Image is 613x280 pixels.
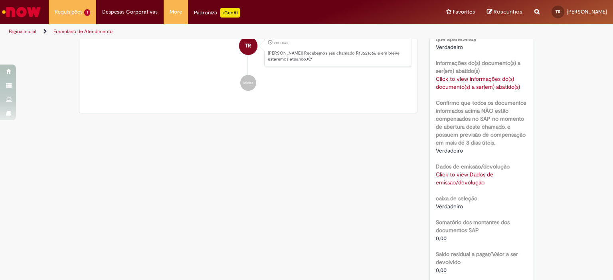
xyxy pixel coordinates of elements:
[102,8,158,16] span: Despesas Corporativas
[1,4,42,20] img: ServiceNow
[436,235,447,242] span: 0,00
[436,43,463,51] span: Verdadeiro
[220,8,240,18] p: +GenAi
[436,219,510,234] b: Somatório dos montantes dos documentos SAP
[436,203,463,210] span: Verdadeiro
[436,147,463,154] span: Verdadeiro
[274,41,288,45] time: 11/09/2025 11:58:37
[436,12,524,43] b: Não consegui encontrar meu fornecedor (marque esta opção e preencha manualmente os campos que apa...
[170,8,182,16] span: More
[436,266,447,274] span: 0,00
[436,163,510,170] b: Dados de emissão/devolução
[53,28,113,35] a: Formulário de Atendimento
[453,8,475,16] span: Favoritos
[494,8,522,16] span: Rascunhos
[436,251,518,266] b: Saldo residual a pagar/Valor a ser devolvido
[6,24,403,39] ul: Trilhas de página
[245,36,251,55] span: TR
[55,8,83,16] span: Requisições
[436,195,477,202] b: caixa de seleção
[84,9,90,16] span: 1
[567,8,607,15] span: [PERSON_NAME]
[85,29,411,67] li: Thaissa Rocha
[436,171,493,186] a: Click to view Dados de emissão/devolução
[194,8,240,18] div: Padroniza
[239,37,257,55] div: Thaissa Rocha
[487,8,522,16] a: Rascunhos
[274,41,288,45] span: 21d atrás
[9,28,36,35] a: Página inicial
[436,99,526,146] b: Confirmo que todos os documentos informados acima NÃO estão compensados no SAP no momento de aber...
[436,59,520,74] b: Informações do(s) documento(s) a ser(em) abatido(s)
[268,50,407,63] p: [PERSON_NAME]! Recebemos seu chamado R13521666 e em breve estaremos atuando.
[556,9,560,14] span: TR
